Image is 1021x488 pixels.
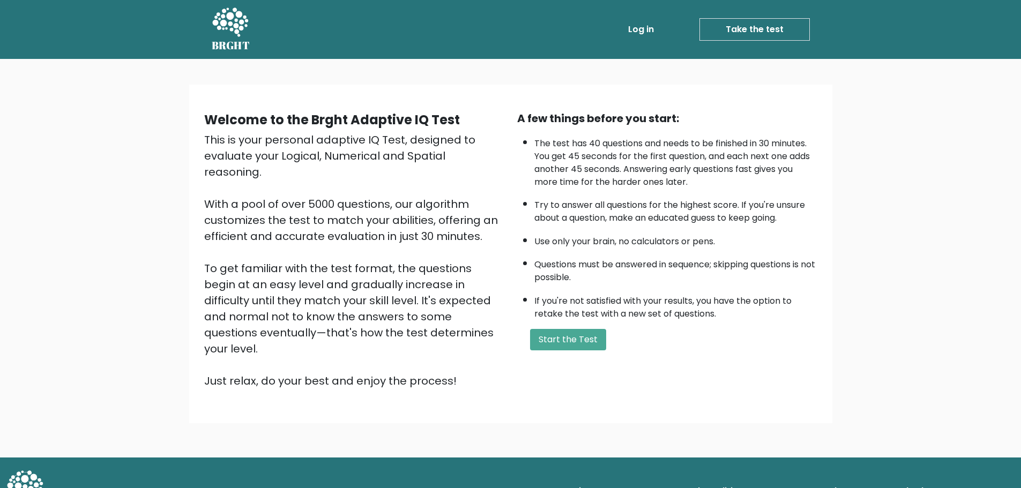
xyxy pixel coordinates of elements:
[534,230,817,248] li: Use only your brain, no calculators or pens.
[204,132,504,389] div: This is your personal adaptive IQ Test, designed to evaluate your Logical, Numerical and Spatial ...
[212,39,250,52] h5: BRGHT
[624,19,658,40] a: Log in
[534,132,817,189] li: The test has 40 questions and needs to be finished in 30 minutes. You get 45 seconds for the firs...
[204,111,460,129] b: Welcome to the Brght Adaptive IQ Test
[212,4,250,55] a: BRGHT
[534,193,817,224] li: Try to answer all questions for the highest score. If you're unsure about a question, make an edu...
[517,110,817,126] div: A few things before you start:
[534,253,817,284] li: Questions must be answered in sequence; skipping questions is not possible.
[534,289,817,320] li: If you're not satisfied with your results, you have the option to retake the test with a new set ...
[699,18,810,41] a: Take the test
[530,329,606,350] button: Start the Test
